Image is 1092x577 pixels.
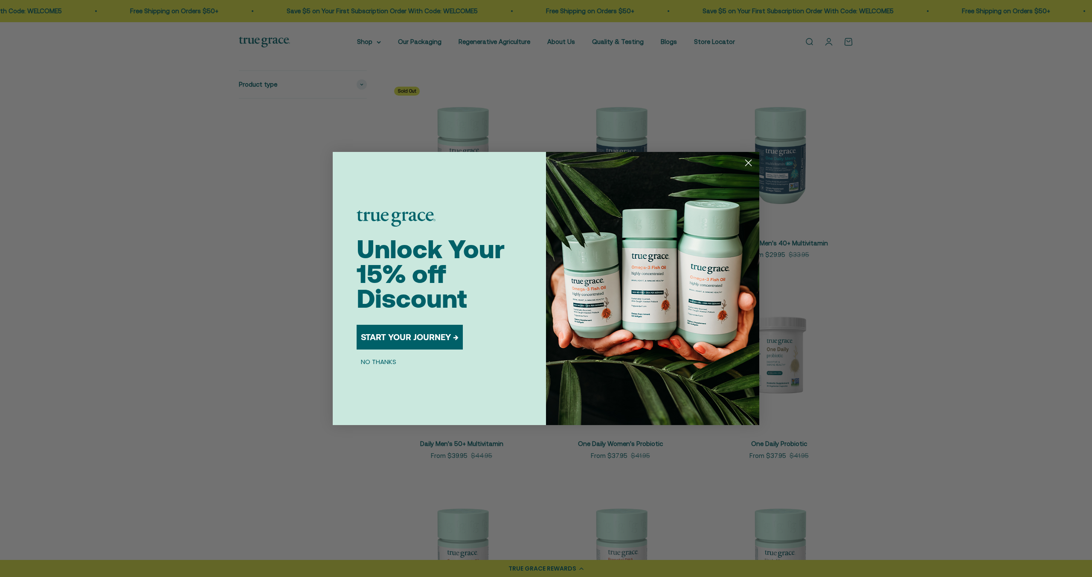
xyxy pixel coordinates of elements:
span: Unlock Your 15% off Discount [357,234,505,313]
img: 098727d5-50f8-4f9b-9554-844bb8da1403.jpeg [546,152,759,425]
button: Close dialog [741,155,756,170]
button: NO THANKS [357,356,401,367]
img: logo placeholder [357,210,436,227]
button: START YOUR JOURNEY → [357,325,463,350]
